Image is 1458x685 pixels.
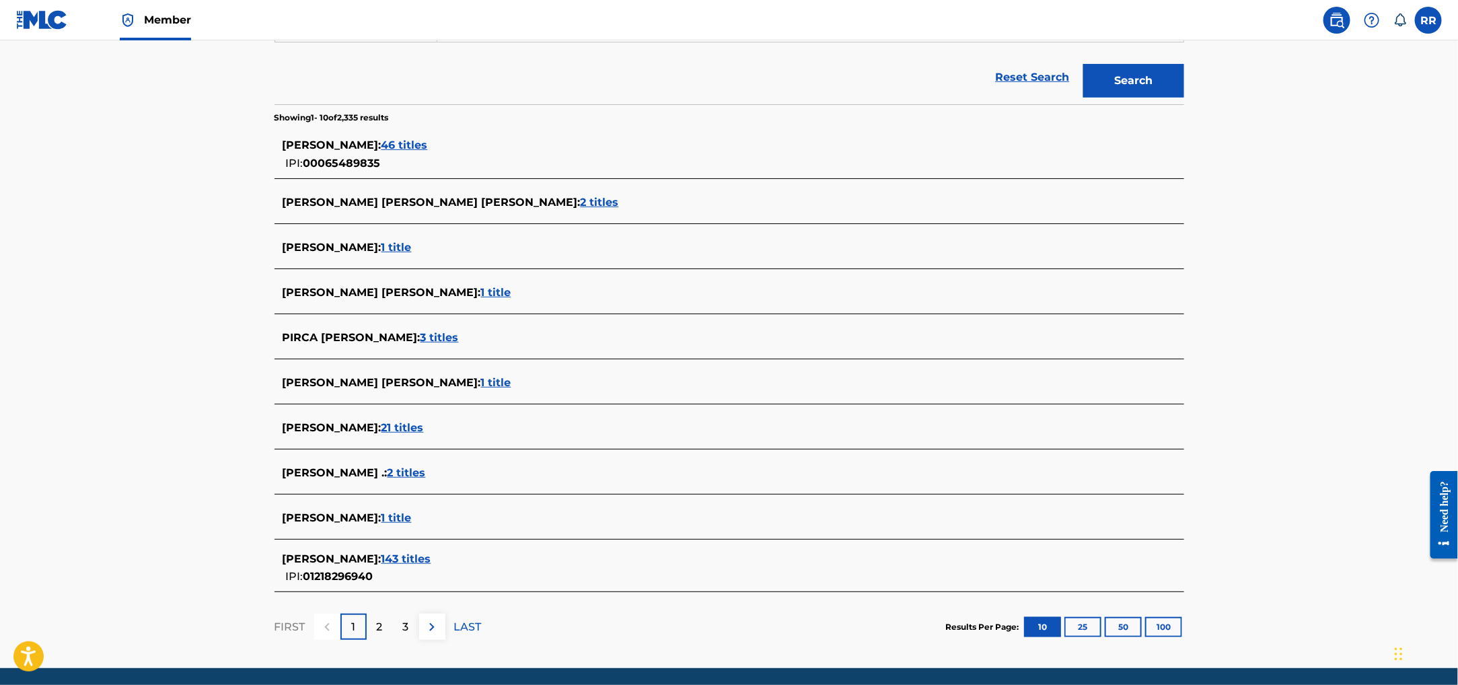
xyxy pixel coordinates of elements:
[283,286,481,299] span: [PERSON_NAME] [PERSON_NAME] :
[283,466,388,479] span: [PERSON_NAME] . :
[16,10,68,30] img: MLC Logo
[283,139,381,151] span: [PERSON_NAME] :
[286,157,303,170] span: IPI:
[275,619,305,635] p: FIRST
[1323,7,1350,34] a: Public Search
[421,331,459,344] span: 3 titles
[1395,634,1403,674] div: Drag
[303,570,373,583] span: 01218296940
[581,196,619,209] span: 2 titles
[1364,12,1380,28] img: help
[481,376,511,389] span: 1 title
[1358,7,1385,34] div: Help
[377,619,383,635] p: 2
[275,112,389,124] p: Showing 1 - 10 of 2,335 results
[424,619,440,635] img: right
[381,552,431,565] span: 143 titles
[481,286,511,299] span: 1 title
[286,570,303,583] span: IPI:
[454,619,482,635] p: LAST
[1393,13,1407,27] div: Notifications
[283,376,481,389] span: [PERSON_NAME] [PERSON_NAME] :
[1024,617,1061,637] button: 10
[275,9,1184,104] form: Search Form
[1329,12,1345,28] img: search
[381,421,424,434] span: 21 titles
[381,241,412,254] span: 1 title
[1420,461,1458,569] iframe: Resource Center
[144,12,191,28] span: Member
[403,619,409,635] p: 3
[1391,620,1458,685] iframe: Chat Widget
[351,619,355,635] p: 1
[381,139,428,151] span: 46 titles
[1145,617,1182,637] button: 100
[283,552,381,565] span: [PERSON_NAME] :
[283,421,381,434] span: [PERSON_NAME] :
[283,331,421,344] span: PIRCA [PERSON_NAME] :
[1415,7,1442,34] div: User Menu
[1064,617,1101,637] button: 25
[120,12,136,28] img: Top Rightsholder
[1105,617,1142,637] button: 50
[989,63,1077,92] a: Reset Search
[303,157,381,170] span: 00065489835
[283,511,381,524] span: [PERSON_NAME] :
[283,196,581,209] span: [PERSON_NAME] [PERSON_NAME] [PERSON_NAME] :
[946,621,1023,633] p: Results Per Page:
[1083,64,1184,98] button: Search
[388,466,426,479] span: 2 titles
[283,241,381,254] span: [PERSON_NAME] :
[381,511,412,524] span: 1 title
